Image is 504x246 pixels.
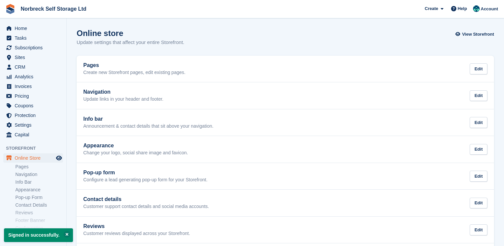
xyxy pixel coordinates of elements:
[15,33,55,43] span: Tasks
[5,4,15,14] img: stora-icon-8386f47178a22dfd0bd8f6a31ec36ba5ce8667c1dd55bd0f319d3a0aa187defe.svg
[77,82,494,109] a: Navigation Update links in your header and footer. Edit
[77,136,494,163] a: Appearance Change your logo, social share image and favicon. Edit
[83,170,208,176] h2: Pop-up form
[470,224,487,235] div: Edit
[470,63,487,74] div: Edit
[83,143,188,149] h2: Appearance
[3,153,63,163] a: menu
[77,39,184,46] p: Update settings that affect your entire Storefront.
[481,6,498,12] span: Account
[83,196,209,202] h2: Contact details
[15,187,63,193] a: Appearance
[470,171,487,182] div: Edit
[473,5,480,12] img: Sally King
[3,53,63,62] a: menu
[462,31,494,38] span: View Storefront
[15,194,63,201] a: Pop-up Form
[3,72,63,81] a: menu
[15,171,63,178] a: Navigation
[15,101,55,110] span: Coupons
[15,91,55,101] span: Pricing
[77,29,184,38] h1: Online store
[3,101,63,110] a: menu
[470,198,487,209] div: Edit
[15,202,63,208] a: Contact Details
[470,90,487,101] div: Edit
[83,231,190,237] p: Customer reviews displayed across your Storefront.
[15,111,55,120] span: Protection
[15,62,55,72] span: CRM
[83,89,164,95] h2: Navigation
[15,164,63,170] a: Pages
[3,62,63,72] a: menu
[15,120,55,130] span: Settings
[77,190,494,216] a: Contact details Customer support contact details and social media accounts. Edit
[83,62,186,68] h2: Pages
[15,53,55,62] span: Sites
[15,130,55,139] span: Capital
[458,5,467,12] span: Help
[425,5,438,12] span: Create
[470,144,487,155] div: Edit
[3,120,63,130] a: menu
[83,123,214,129] p: Announcement & contact details that sit above your navigation.
[18,3,89,14] a: Norbreck Self Storage Ltd
[6,145,66,152] span: Storefront
[83,223,190,229] h2: Reviews
[55,154,63,162] a: Preview store
[470,117,487,128] div: Edit
[3,24,63,33] a: menu
[3,82,63,91] a: menu
[77,56,494,82] a: Pages Create new Storefront pages, edit existing pages. Edit
[83,116,214,122] h2: Info bar
[4,228,73,242] p: Signed in successfully.
[15,72,55,81] span: Analytics
[83,204,209,210] p: Customer support contact details and social media accounts.
[15,82,55,91] span: Invoices
[83,177,208,183] p: Configure a lead generating pop-up form for your Storefront.
[3,111,63,120] a: menu
[3,130,63,139] a: menu
[77,109,494,136] a: Info bar Announcement & contact details that sit above your navigation. Edit
[3,33,63,43] a: menu
[77,217,494,243] a: Reviews Customer reviews displayed across your Storefront. Edit
[3,91,63,101] a: menu
[15,179,63,185] a: Info Bar
[15,210,63,216] a: Reviews
[457,29,494,40] a: View Storefront
[77,163,494,190] a: Pop-up form Configure a lead generating pop-up form for your Storefront. Edit
[3,43,63,52] a: menu
[15,43,55,52] span: Subscriptions
[83,96,164,102] p: Update links in your header and footer.
[83,70,186,76] p: Create new Storefront pages, edit existing pages.
[15,24,55,33] span: Home
[15,153,55,163] span: Online Store
[83,150,188,156] p: Change your logo, social share image and favicon.
[15,217,63,224] a: Footer Banner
